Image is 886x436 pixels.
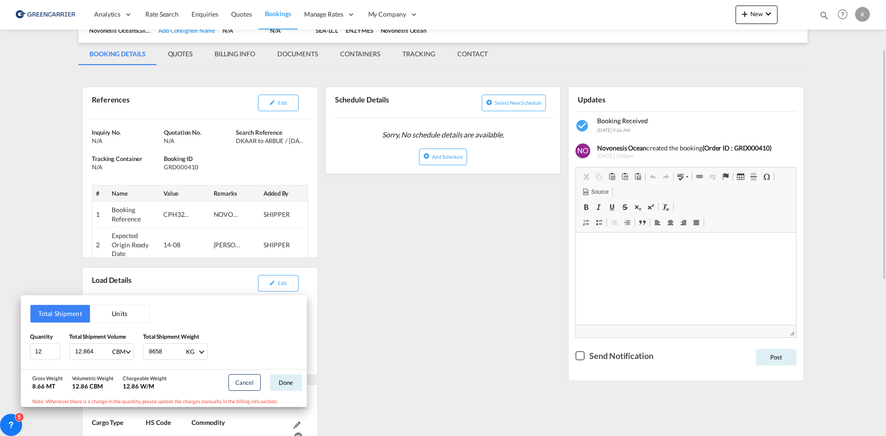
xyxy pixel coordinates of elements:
[186,348,195,355] div: KG
[30,305,90,323] button: Total Shipment
[9,9,211,19] body: Editor, editor4
[32,382,63,390] div: 8.66 MT
[270,374,302,391] button: Done
[32,375,63,382] div: Gross Weight
[30,333,53,340] span: Quantity
[112,348,126,355] div: CBM
[123,375,167,382] div: Chargeable Weight
[74,344,111,359] input: Enter volume
[69,333,126,340] span: Total Shipment Volume
[228,374,261,391] button: Cancel
[72,382,114,390] div: 12.86 CBM
[21,395,307,407] div: Note: Whenever there is a change in the quantity, please update the charges manually in the billi...
[143,333,199,340] span: Total Shipment Weight
[90,305,150,323] button: Units
[30,343,60,360] input: Qty
[72,375,114,382] div: Volumetric Weight
[148,344,185,359] input: Enter weight
[123,382,167,390] div: 12.86 W/M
